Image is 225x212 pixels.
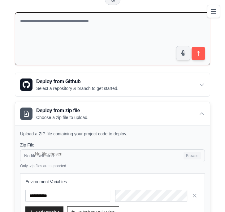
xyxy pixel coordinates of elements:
label: Zip File [20,142,205,148]
button: Toggle navigation [207,5,220,18]
h3: Deploy from Github [36,78,118,85]
input: No file selected Browse [20,149,205,162]
p: Upload a ZIP file containing your project code to deploy. [20,131,205,137]
iframe: Chat Widget [194,182,225,212]
h3: Deploy from zip file [36,107,89,114]
p: Choose a zip file to upload. [36,114,89,121]
h3: Environment Variables [25,179,200,185]
p: Only .zip files are supported [20,163,205,168]
p: Select a repository & branch to get started. [36,85,118,91]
